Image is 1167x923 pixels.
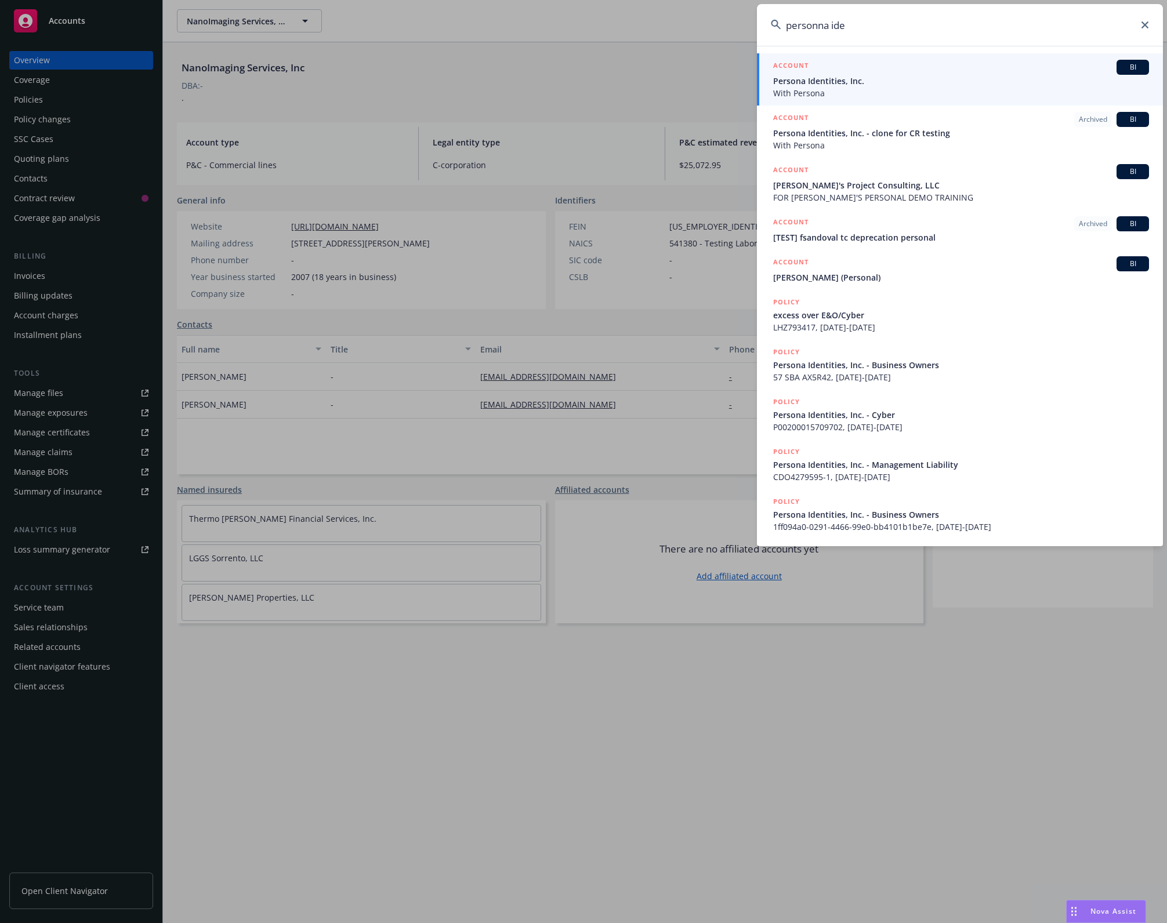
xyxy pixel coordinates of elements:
[773,496,800,507] h5: POLICY
[773,409,1149,421] span: Persona Identities, Inc. - Cyber
[757,158,1163,210] a: ACCOUNTBI[PERSON_NAME]'s Project Consulting, LLCFOR [PERSON_NAME]'S PERSONAL DEMO TRAINING
[1067,900,1081,922] div: Drag to move
[773,346,800,358] h5: POLICY
[773,256,809,270] h5: ACCOUNT
[757,210,1163,250] a: ACCOUNTArchivedBI[TEST] fsandoval tc deprecation personal
[773,127,1149,139] span: Persona Identities, Inc. - clone for CR testing
[1121,219,1144,229] span: BI
[773,231,1149,244] span: [TEST] fsandoval tc deprecation personal
[757,390,1163,439] a: POLICYPersona Identities, Inc. - CyberP00200015709702, [DATE]-[DATE]
[773,471,1149,483] span: CDO4279595-1, [DATE]-[DATE]
[773,371,1149,383] span: 57 SBA AX5R42, [DATE]-[DATE]
[773,359,1149,371] span: Persona Identities, Inc. - Business Owners
[773,75,1149,87] span: Persona Identities, Inc.
[773,321,1149,333] span: LHZ793417, [DATE]-[DATE]
[757,250,1163,290] a: ACCOUNTBI[PERSON_NAME] (Personal)
[757,106,1163,158] a: ACCOUNTArchivedBIPersona Identities, Inc. - clone for CR testingWith Persona
[757,489,1163,539] a: POLICYPersona Identities, Inc. - Business Owners1ff094a0-0291-4466-99e0-bb4101b1be7e, [DATE]-[DATE]
[757,4,1163,46] input: Search...
[1079,114,1107,125] span: Archived
[1121,62,1144,72] span: BI
[757,439,1163,489] a: POLICYPersona Identities, Inc. - Management LiabilityCDO4279595-1, [DATE]-[DATE]
[773,60,809,74] h5: ACCOUNT
[773,179,1149,191] span: [PERSON_NAME]'s Project Consulting, LLC
[773,396,800,408] h5: POLICY
[757,290,1163,340] a: POLICYexcess over E&O/CyberLHZ793417, [DATE]-[DATE]
[773,164,809,178] h5: ACCOUNT
[1121,114,1144,125] span: BI
[1121,259,1144,269] span: BI
[773,459,1149,471] span: Persona Identities, Inc. - Management Liability
[773,87,1149,99] span: With Persona
[757,53,1163,106] a: ACCOUNTBIPersona Identities, Inc.With Persona
[773,421,1149,433] span: P00200015709702, [DATE]-[DATE]
[773,508,1149,521] span: Persona Identities, Inc. - Business Owners
[773,271,1149,284] span: [PERSON_NAME] (Personal)
[1090,906,1136,916] span: Nova Assist
[773,309,1149,321] span: excess over E&O/Cyber
[773,112,809,126] h5: ACCOUNT
[1121,166,1144,177] span: BI
[1079,219,1107,229] span: Archived
[773,191,1149,204] span: FOR [PERSON_NAME]'S PERSONAL DEMO TRAINING
[773,216,809,230] h5: ACCOUNT
[773,521,1149,533] span: 1ff094a0-0291-4466-99e0-bb4101b1be7e, [DATE]-[DATE]
[757,340,1163,390] a: POLICYPersona Identities, Inc. - Business Owners57 SBA AX5R42, [DATE]-[DATE]
[773,296,800,308] h5: POLICY
[773,446,800,457] h5: POLICY
[1066,900,1146,923] button: Nova Assist
[773,139,1149,151] span: With Persona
